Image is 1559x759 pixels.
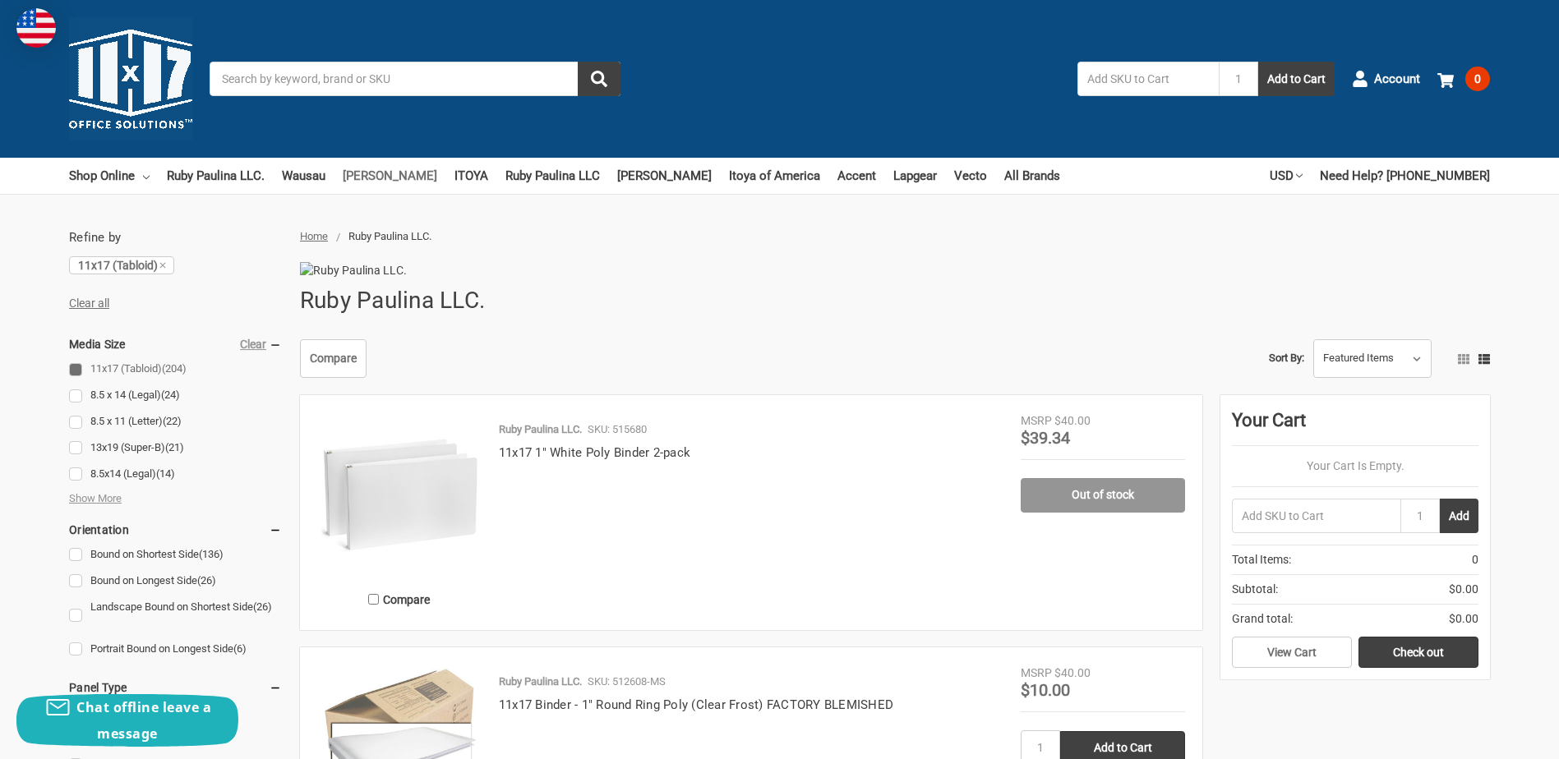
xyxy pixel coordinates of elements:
[1054,666,1091,679] span: $40.00
[76,698,211,743] span: Chat offline leave a message
[1440,499,1478,533] button: Add
[69,678,282,697] h5: Panel Type
[1232,581,1278,598] span: Subtotal:
[1449,610,1478,628] span: $0.00
[163,415,182,427] span: (22)
[729,158,820,194] a: Itoya of America
[253,600,272,613] span: (26)
[69,638,282,660] a: Portrait Bound on Longest Side
[368,594,379,605] input: Compare
[69,570,282,592] a: Bound on Longest Side
[1437,57,1490,100] a: 0
[69,228,282,247] h5: Refine by
[165,441,184,453] span: (21)
[300,339,367,379] a: Compare
[837,158,876,194] a: Accent
[69,358,282,380] a: 11x17 (Tabloid)
[300,262,456,279] img: Ruby Paulina LLC.
[69,490,122,507] span: Show More
[1472,551,1478,568] span: 0
[954,158,987,194] a: Vecto
[1258,62,1335,96] button: Add to Cart
[499,445,690,460] a: 11x17 1" White Poly Binder 2-pack
[156,467,175,480] span: (14)
[69,256,174,274] a: 11x17 (Tabloid)
[1449,581,1478,598] span: $0.00
[69,463,282,485] a: 8.5x14 (Legal)
[1232,610,1293,628] span: Grand total:
[199,548,224,560] span: (136)
[167,158,265,194] a: Ruby Paulina LLC.
[1232,551,1291,568] span: Total Items:
[1232,458,1478,475] p: Your Cart Is Empty.
[343,158,437,194] a: [PERSON_NAME]
[454,158,488,194] a: ITOYA
[1232,407,1478,446] div: Your Cart
[300,230,328,242] a: Home
[69,596,282,634] a: Landscape Bound on Shortest Side
[69,384,282,407] a: 8.5 x 14 (Legal)
[162,362,187,375] span: (204)
[499,421,582,438] p: Ruby Paulina LLC.
[240,338,266,351] a: Clear
[317,412,482,577] img: 11x17 1" White Poly Binder 2-pack
[1374,70,1420,89] span: Account
[69,520,282,540] h5: Orientation
[317,586,482,613] label: Compare
[1352,57,1420,100] a: Account
[69,411,282,433] a: 8.5 x 11 (Letter)
[1232,637,1352,668] a: View Cart
[1320,158,1490,194] a: Need Help? [PHONE_NUMBER]
[233,642,247,655] span: (6)
[1270,158,1303,194] a: USD
[69,334,282,354] h5: Media Size
[69,158,150,194] a: Shop Online
[16,694,238,747] button: Chat offline leave a message
[348,230,431,242] span: Ruby Paulina LLC.
[210,62,620,96] input: Search by keyword, brand or SKU
[1021,665,1052,682] div: MSRP
[1423,715,1559,759] iframe: Google Customer Reviews
[499,697,893,712] a: 11x17 Binder - 1" Round Ring Poly (Clear Frost) FACTORY BLEMISHED
[1021,412,1052,430] div: MSRP
[499,674,582,690] p: Ruby Paulina LLC.
[617,158,712,194] a: [PERSON_NAME]
[16,8,56,48] img: duty and tax information for United States
[505,158,600,194] a: Ruby Paulina LLC
[161,389,180,401] span: (24)
[1021,478,1185,513] a: Out of stock
[1358,637,1478,668] a: Check out
[588,674,666,690] p: SKU: 512608-MS
[197,574,216,586] span: (26)
[1269,346,1304,370] label: Sort By:
[893,158,937,194] a: Lapgear
[1021,428,1070,448] span: $39.34
[300,279,485,322] h1: Ruby Paulina LLC.
[1232,499,1400,533] input: Add SKU to Cart
[1077,62,1219,96] input: Add SKU to Cart
[69,544,282,566] a: Bound on Shortest Side
[1465,67,1490,91] span: 0
[1021,680,1070,700] span: $10.00
[588,421,647,438] p: SKU: 515680
[69,437,282,459] a: 13x19 (Super-B)
[282,158,325,194] a: Wausau
[1004,158,1060,194] a: All Brands
[69,297,109,310] a: Clear all
[1054,414,1091,427] span: $40.00
[69,17,192,140] img: 11x17.com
